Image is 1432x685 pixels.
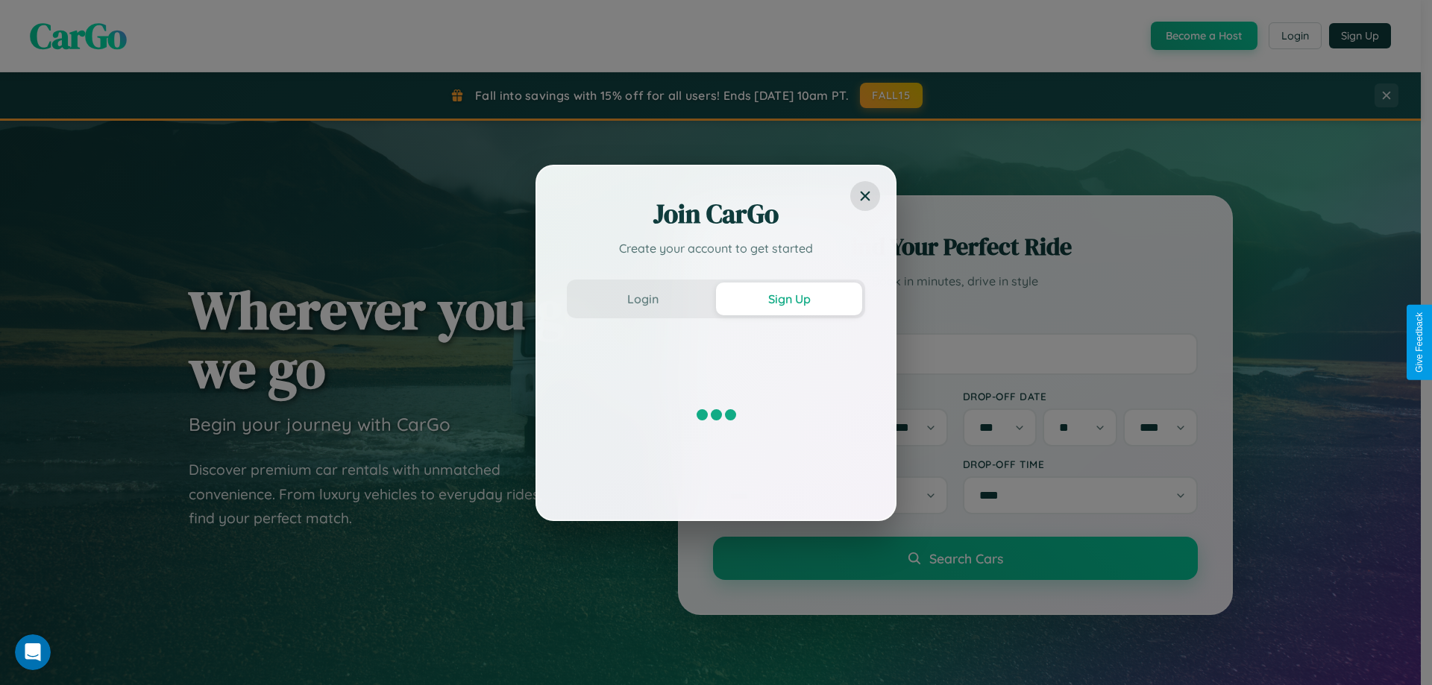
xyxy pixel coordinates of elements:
button: Login [570,282,716,315]
div: Give Feedback [1414,312,1425,373]
iframe: Intercom live chat [15,634,51,670]
p: Create your account to get started [567,239,865,257]
button: Sign Up [716,282,862,315]
h2: Join CarGo [567,196,865,232]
